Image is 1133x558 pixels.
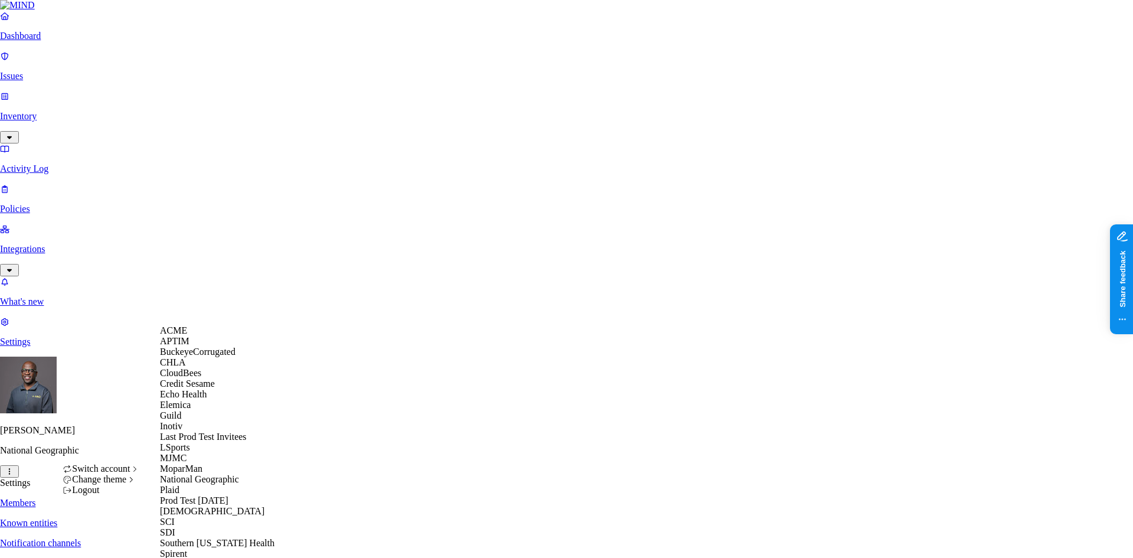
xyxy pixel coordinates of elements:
span: APTIM [160,336,189,346]
span: Guild [160,410,181,420]
span: MJMC [160,453,186,463]
span: Southern [US_STATE] Health [160,538,274,548]
span: MoparMan [160,464,202,474]
span: Credit Sesame [160,378,215,389]
span: Echo Health [160,389,207,399]
div: Logout [63,485,140,495]
span: CHLA [160,357,186,367]
span: LSports [160,442,190,452]
span: BuckeyeCorrugated [160,347,235,357]
span: ACME [160,325,187,335]
span: Change theme [72,474,126,484]
span: [DEMOGRAPHIC_DATA] [160,506,264,516]
span: CloudBees [160,368,201,378]
span: Inotiv [160,421,182,431]
span: National Geographic [160,474,239,484]
span: Last Prod Test Invitees [160,432,247,442]
span: SDI [160,527,175,537]
span: Prod Test [DATE] [160,495,228,505]
span: Elemica [160,400,191,410]
span: SCI [160,517,175,527]
span: Plaid [160,485,179,495]
span: Switch account [72,464,130,474]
